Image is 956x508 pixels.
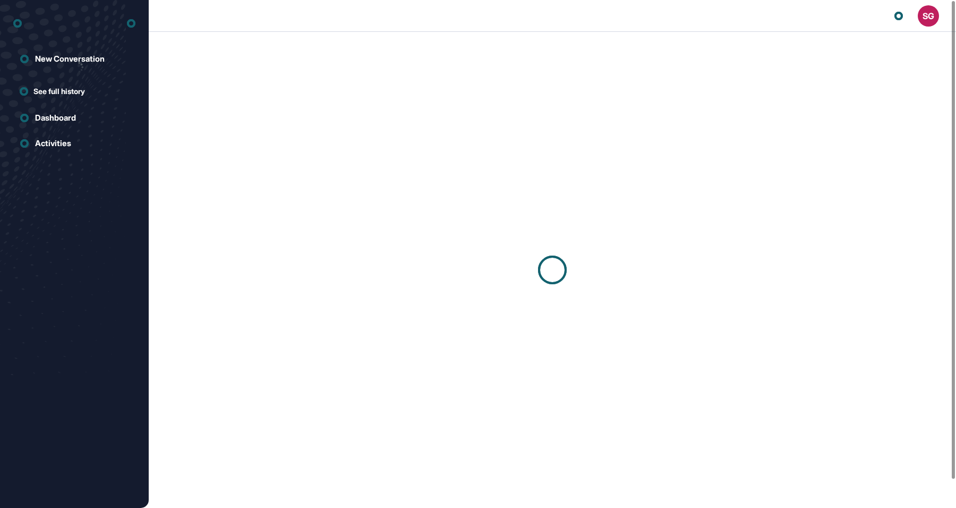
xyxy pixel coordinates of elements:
[13,15,22,32] div: entrapeer-logo
[13,48,135,70] a: New Conversation
[33,86,85,97] span: See full history
[13,107,135,129] a: Dashboard
[13,133,135,154] a: Activities
[35,113,76,123] div: Dashboard
[35,139,71,148] div: Activities
[918,5,939,27] button: SG
[20,86,135,97] a: See full history
[35,54,105,64] div: New Conversation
